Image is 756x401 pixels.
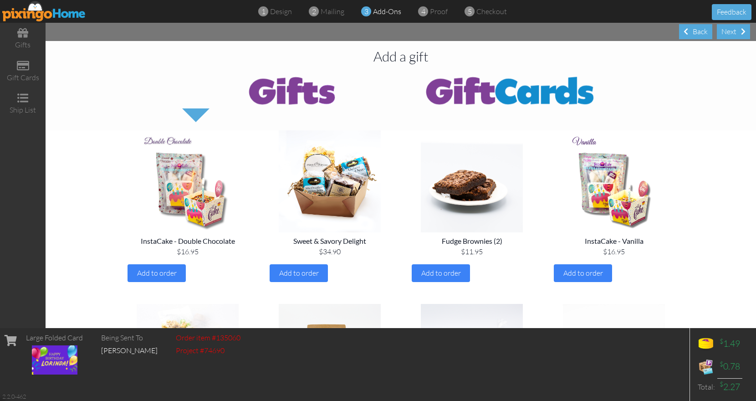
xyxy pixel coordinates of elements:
[26,333,83,343] div: Large Folded Card
[137,268,177,278] span: Add to order
[720,360,723,368] sup: $
[550,130,678,232] img: Front of men's Basic Tee in black.
[468,6,472,17] span: 5
[563,268,603,278] span: Add to order
[408,130,536,232] img: Front of men's Basic Tee in black.
[364,6,368,17] span: 3
[412,247,532,257] div: $11.95
[176,345,240,356] div: Project #74690
[124,130,251,232] img: Front of men's Basic Tee in black.
[720,337,723,345] sup: $
[101,346,158,355] span: [PERSON_NAME]
[128,236,248,247] div: InstaCake - Double Chocolate
[270,236,390,247] div: Sweet & Savory Delight
[712,4,751,20] button: Feedback
[279,268,319,278] span: Add to order
[554,247,674,257] div: $16.95
[128,247,248,257] div: $16.95
[695,378,717,396] td: Total:
[430,7,448,16] span: proof
[270,247,390,257] div: $34.90
[373,7,401,16] span: add-ons
[176,333,240,343] div: Order item #135060
[717,378,742,396] td: 2.27
[717,333,742,355] td: 1.49
[412,236,532,247] div: Fudge Brownies (2)
[421,268,461,278] span: Add to order
[720,380,723,388] sup: $
[312,6,316,17] span: 2
[101,333,158,343] div: Being Sent To
[679,24,712,39] div: Back
[717,355,742,378] td: 0.78
[266,130,393,232] img: Front of men's Basic Tee in black.
[46,48,756,65] div: Add a gift
[2,392,26,401] div: 2.2.0-462
[697,358,715,376] img: expense-icon.png
[2,1,86,21] img: pixingo logo
[717,24,750,39] div: Next
[32,345,77,375] img: 135060-1-1756240222398-7e8b56339d155014-qa.jpg
[554,236,674,247] div: InstaCake - Vanilla
[321,7,344,16] span: mailing
[261,6,266,17] span: 1
[421,6,425,17] span: 4
[697,335,715,353] img: points-icon.png
[182,72,401,108] img: gifts-toggle.png
[401,72,619,108] img: gift-cards-toggle2.png
[270,7,292,16] span: design
[476,7,507,16] span: checkout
